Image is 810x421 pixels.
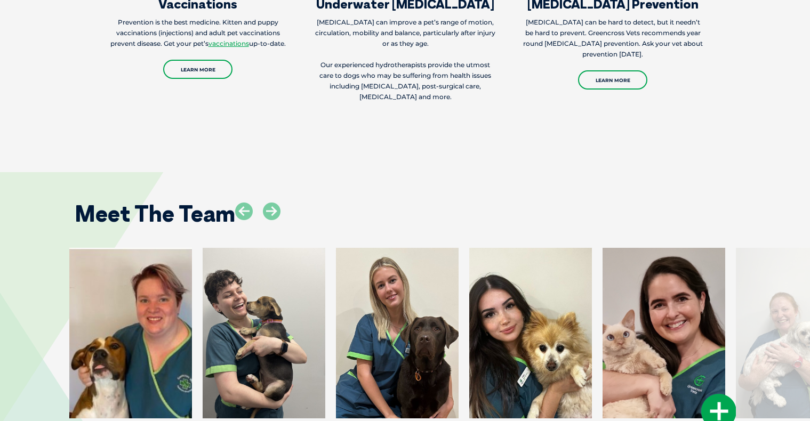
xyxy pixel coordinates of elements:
[578,70,647,90] a: Learn More
[75,203,235,225] h2: Meet The Team
[163,60,232,79] a: Learn More
[314,60,497,102] p: Our experienced hydrotherapists provide the utmost care to dogs who may be suffering from health ...
[314,17,497,49] p: [MEDICAL_DATA] can improve a pet’s range of motion, circulation, mobility and balance, particular...
[522,17,704,60] p: [MEDICAL_DATA] can be hard to detect, but it needn’t be hard to prevent. Greencross Vets recommen...
[107,17,290,49] p: Prevention is the best medicine. Kitten and puppy vaccinations (injections) and adult pet vaccina...
[208,39,249,47] a: vaccinations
